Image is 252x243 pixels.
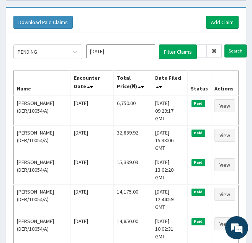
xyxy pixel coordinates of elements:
[191,189,205,195] span: Paid
[214,99,235,112] a: View
[126,4,144,22] div: Minimize live chat window
[152,184,187,214] td: [DATE] 12:44:59 GMT
[113,125,152,155] td: 32,889.92
[14,38,31,57] img: d_794563401_company_1708531726252_794563401
[197,44,207,57] input: Search by HMO ID
[113,184,152,214] td: 14,175.00
[44,73,106,150] span: We're online!
[214,188,235,201] a: View
[14,125,71,155] td: [PERSON_NAME] (DER/10054/A)
[211,71,238,96] th: Actions
[187,71,211,96] th: Status
[214,158,235,171] a: View
[152,71,187,96] th: Date Filed
[14,155,71,184] td: [PERSON_NAME] (DER/10054/A)
[214,217,235,230] a: View
[113,71,152,96] th: Total Price(₦)
[71,184,114,214] td: [DATE]
[152,96,187,126] td: [DATE] 09:29:17 GMT
[206,16,239,29] a: Add Claim
[71,125,114,155] td: [DATE]
[214,129,235,142] a: View
[14,96,71,126] td: [PERSON_NAME] (DER/10054/A)
[4,162,146,189] textarea: Type your message and hit 'Enter'
[71,155,114,184] td: [DATE]
[191,159,205,166] span: Paid
[71,96,114,126] td: [DATE]
[14,184,71,214] td: [PERSON_NAME] (DER/10054/A)
[86,44,155,58] input: Select Month and Year
[40,43,129,53] div: Chat with us now
[14,71,71,96] th: Name
[71,71,114,96] th: Encounter Date
[191,130,205,136] span: Paid
[18,48,37,56] div: PENDING
[159,44,197,59] button: Filter Claims
[13,16,73,29] button: Download Paid Claims
[191,218,205,225] span: Paid
[113,96,152,126] td: 6,750.00
[113,155,152,184] td: 15,399.03
[152,155,187,184] td: [DATE] 13:02:20 GMT
[224,44,247,57] input: Search
[191,100,205,107] span: Paid
[152,125,187,155] td: [DATE] 15:38:06 GMT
